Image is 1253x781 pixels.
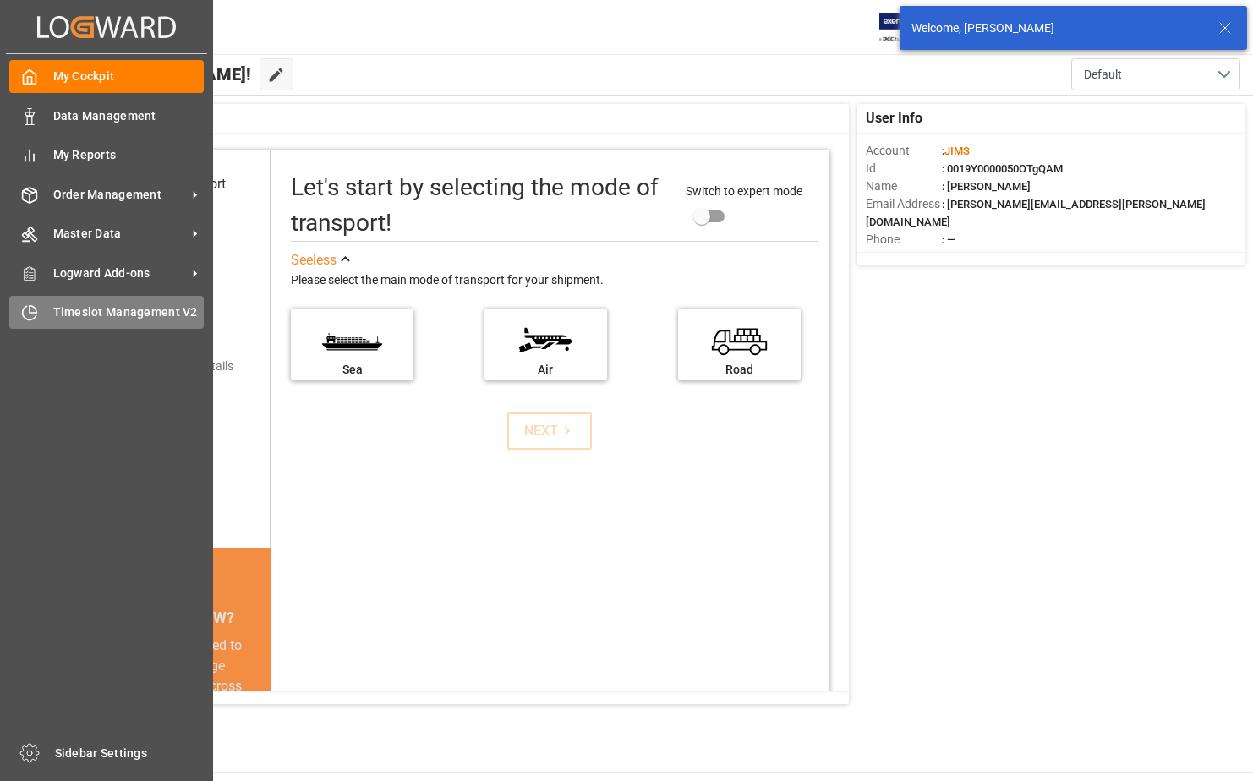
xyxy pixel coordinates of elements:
button: open menu [1071,58,1240,90]
a: Data Management [9,99,204,132]
span: Order Management [53,186,187,204]
a: My Cockpit [9,60,204,93]
span: : [942,145,970,157]
span: Timeslot Management V2 [53,303,205,321]
span: Id [866,160,942,177]
div: Welcome, [PERSON_NAME] [911,19,1202,37]
span: Name [866,177,942,195]
span: Switch to expert mode [686,184,802,198]
span: My Cockpit [53,68,205,85]
span: Data Management [53,107,205,125]
div: Air [493,361,599,379]
span: Sidebar Settings [55,745,206,762]
span: : — [942,233,955,246]
span: Default [1084,66,1122,84]
div: See less [291,250,337,270]
div: Please select the main mode of transport for your shipment. [291,270,817,291]
div: Let's start by selecting the mode of transport! [291,170,668,241]
span: Email Address [866,195,942,213]
span: Hello [PERSON_NAME]! [69,58,251,90]
div: Road [687,361,792,379]
span: : Shipper [942,251,984,264]
span: Account [866,142,942,160]
span: JIMS [944,145,970,157]
span: : [PERSON_NAME] [942,180,1031,193]
div: Sea [299,361,405,379]
img: Exertis%20JAM%20-%20Email%20Logo.jpg_1722504956.jpg [879,13,938,42]
span: : [PERSON_NAME][EMAIL_ADDRESS][PERSON_NAME][DOMAIN_NAME] [866,198,1206,228]
span: : 0019Y0000050OTgQAM [942,162,1063,175]
span: User Info [866,108,922,128]
span: Logward Add-ons [53,265,187,282]
span: Account Type [866,248,942,266]
span: My Reports [53,146,205,164]
span: Phone [866,231,942,248]
div: NEXT [524,421,576,441]
a: Timeslot Management V2 [9,296,204,329]
button: NEXT [507,412,592,450]
span: Master Data [53,225,187,243]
